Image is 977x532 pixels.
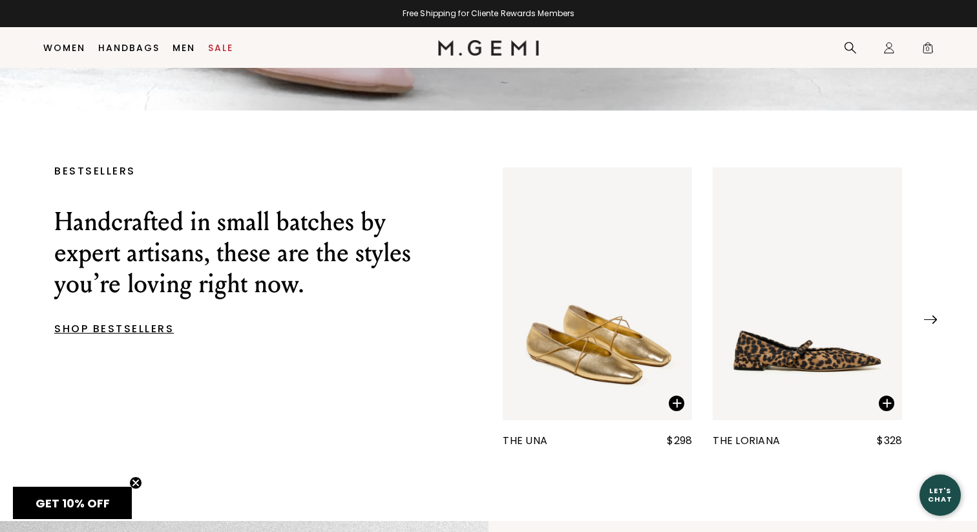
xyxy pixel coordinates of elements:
div: $328 [877,433,902,449]
a: Women [43,43,85,53]
p: BESTSELLERS [54,167,441,175]
a: Men [173,43,195,53]
div: The Loriana [713,433,780,449]
a: The Loriana The Loriana$328 [713,167,902,449]
a: BESTSELLERS Handcrafted in small batches by expert artisans, these are the styles you’re loving r... [13,167,441,464]
a: Handbags [98,43,160,53]
div: 1 / 25 [461,167,943,449]
a: The Una The Una$298 [503,167,692,449]
span: GET 10% OFF [36,495,110,511]
div: The Una [503,433,547,449]
div: $298 [667,433,692,449]
div: Let's Chat [919,487,961,503]
span: 0 [921,44,934,57]
p: SHOP BESTSELLERS [54,325,441,333]
img: The Loriana [713,167,902,420]
p: Handcrafted in small batches by expert artisans, these are the styles you’re loving right now. [54,206,441,299]
img: The Una [503,167,692,420]
button: Close teaser [129,476,142,489]
a: Sale [208,43,233,53]
img: Next Arrow [924,315,937,324]
div: GET 10% OFFClose teaser [13,487,132,519]
img: M.Gemi [438,40,540,56]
